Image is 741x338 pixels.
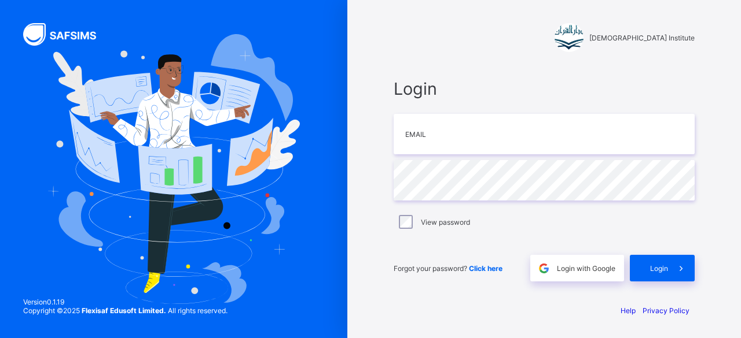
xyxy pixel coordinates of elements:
span: Version 0.1.19 [23,298,228,306]
a: Privacy Policy [643,306,689,315]
span: Login [394,79,695,99]
span: Copyright © 2025 All rights reserved. [23,306,228,315]
img: SAFSIMS Logo [23,23,110,46]
label: View password [421,218,470,226]
a: Click here [469,264,502,273]
a: Help [621,306,636,315]
img: google.396cfc9801f0270233282035f929180a.svg [537,262,551,275]
span: Forgot your password? [394,264,502,273]
span: [DEMOGRAPHIC_DATA] Institute [589,34,695,42]
span: Login with Google [557,264,615,273]
span: Login [650,264,668,273]
img: Hero Image [47,34,299,304]
strong: Flexisaf Edusoft Limited. [82,306,166,315]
